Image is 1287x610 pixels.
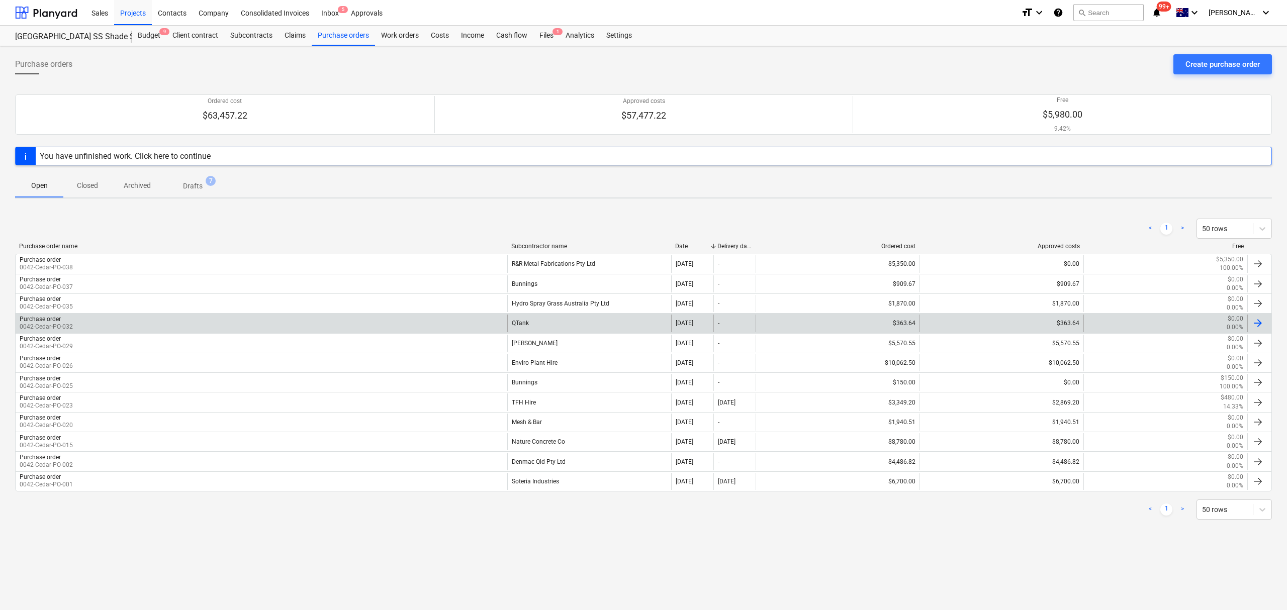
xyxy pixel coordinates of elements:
div: $1,940.51 [756,414,920,431]
span: Purchase orders [15,58,72,70]
div: Purchase order [20,316,61,323]
p: $0.00 [1228,295,1243,303]
p: $0.00 [1228,433,1243,442]
a: Budget9 [132,26,166,46]
a: Page 1 is your current page [1160,503,1172,516]
div: $2,869.20 [920,393,1083,411]
span: search [1078,9,1086,17]
div: Ordered cost [760,243,915,250]
a: Purchase orders [312,26,375,46]
p: 100.00% [1220,382,1243,391]
a: Settings [600,26,638,46]
div: Purchase order [20,434,61,441]
p: 14.33% [1223,402,1243,411]
div: Denmac Qld Pty Ltd [507,453,671,470]
i: format_size [1021,7,1033,19]
a: Claims [279,26,312,46]
div: [DATE] [676,419,693,426]
div: [DATE] [676,280,693,287]
p: Closed [75,180,100,191]
div: $0.00 [920,374,1083,391]
p: $63,457.22 [203,110,247,122]
div: $3,349.20 [756,393,920,411]
div: Purchase order [20,454,61,461]
div: Approved costs [924,243,1079,250]
p: 0042-Cedar-PO-025 [20,382,73,390]
div: [DATE] [718,438,736,445]
i: notifications [1152,7,1162,19]
div: Work orders [375,26,425,46]
div: You have unfinished work. Click here to continue [40,151,211,161]
div: $5,570.55 [756,335,920,352]
a: Subcontracts [224,26,279,46]
div: $5,350.00 [756,255,920,272]
div: - [718,300,719,307]
div: $10,062.50 [756,354,920,371]
p: Free [1043,96,1082,105]
button: Search [1073,4,1144,21]
p: Ordered cost [203,97,247,106]
div: Soteria Industries [507,473,671,490]
p: 0042-Cedar-PO-001 [20,480,73,489]
div: TFH Hire [507,393,671,411]
i: keyboard_arrow_down [1260,7,1272,19]
div: Purchase order [20,276,61,283]
span: [PERSON_NAME] [1209,9,1259,17]
p: 0042-Cedar-PO-029 [20,342,73,351]
p: 0042-Cedar-PO-032 [20,323,73,331]
div: - [718,280,719,287]
div: Date [675,243,709,250]
div: $909.67 [920,275,1083,292]
div: $363.64 [920,315,1083,332]
p: $150.00 [1221,374,1243,382]
p: Archived [124,180,151,191]
div: Delivery date [717,243,752,250]
div: $6,700.00 [756,473,920,490]
i: Knowledge base [1053,7,1063,19]
span: 7 [206,176,216,186]
a: Client contract [166,26,224,46]
div: $363.64 [756,315,920,332]
div: Purchase order [20,414,61,421]
div: QTank [507,315,671,332]
p: 0.00% [1227,363,1243,371]
div: [DATE] [676,458,693,465]
div: [DATE] [676,399,693,406]
p: 0.00% [1227,462,1243,470]
span: 9 [159,28,169,35]
div: Purchase order [20,295,61,302]
a: Analytics [560,26,600,46]
div: Mesh & Bar [507,414,671,431]
p: 0042-Cedar-PO-037 [20,283,73,291]
span: 99+ [1157,2,1171,12]
div: $150.00 [756,374,920,391]
p: $0.00 [1228,335,1243,343]
div: $5,570.55 [920,335,1083,352]
div: Bunnings [507,374,671,391]
div: Purchase order [20,256,61,263]
div: Subcontractor name [511,243,667,250]
div: Purchase order [20,394,61,401]
div: Hydro Spray Grass Australia Pty Ltd [507,295,671,312]
div: $8,780.00 [756,433,920,450]
p: 0042-Cedar-PO-015 [20,441,73,450]
p: 0.00% [1227,422,1243,431]
p: Open [27,180,51,191]
div: [DATE] [676,438,693,445]
div: Purchase order [20,375,61,382]
span: 5 [338,6,348,13]
div: $909.67 [756,275,920,292]
div: Enviro Plant Hire [507,354,671,371]
div: Bunnings [507,275,671,292]
a: Next page [1176,503,1188,516]
div: [DATE] [718,399,736,406]
a: Page 1 is your current page [1160,223,1172,235]
p: 0042-Cedar-PO-038 [20,263,73,272]
div: Costs [425,26,455,46]
p: $0.00 [1228,315,1243,323]
p: 9.42% [1043,125,1082,133]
